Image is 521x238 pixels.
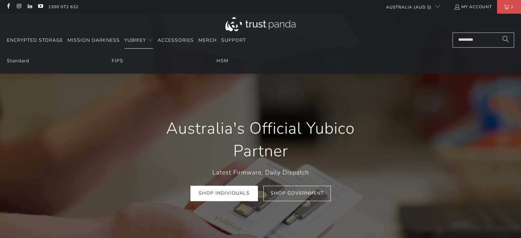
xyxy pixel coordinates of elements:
a: Shop Government [263,186,331,201]
a: Standard [7,58,29,64]
span: Merch [198,37,217,43]
p: Latest Firmware, Daily Dispatch [148,167,374,177]
a: Trust Panda Australia on Facebook [5,4,11,10]
span: Support [221,37,246,43]
span: YubiKey [124,37,146,43]
nav: Translation missing: en.navigation.header.main_nav [7,33,246,49]
img: Trust Panda Australia [225,17,296,31]
summary: YubiKey [124,33,153,49]
span: Accessories [158,37,194,43]
button: Search [497,33,514,48]
h1: Australia's Official Yubico Partner [148,117,374,162]
a: Encrypted Storage [7,33,63,49]
a: 1300 072 632 [48,3,78,11]
span: Encrypted Storage [7,37,63,43]
a: Mission Darkness [67,33,120,49]
a: Accessories [158,33,194,49]
span: Mission Darkness [67,37,120,43]
a: Merch [198,33,217,49]
a: HSM [216,58,228,64]
a: Support [221,33,246,49]
a: Trust Panda Australia on YouTube [37,4,43,10]
iframe: 启动消息传送窗口的按钮 [494,211,516,233]
a: FIPS [112,58,123,64]
input: Search... [452,33,514,48]
a: My Account [454,3,492,11]
a: Trust Panda Australia on Instagram [16,4,22,10]
a: Trust Panda Australia on LinkedIn [27,4,33,10]
a: Shop Individuals [190,186,258,201]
